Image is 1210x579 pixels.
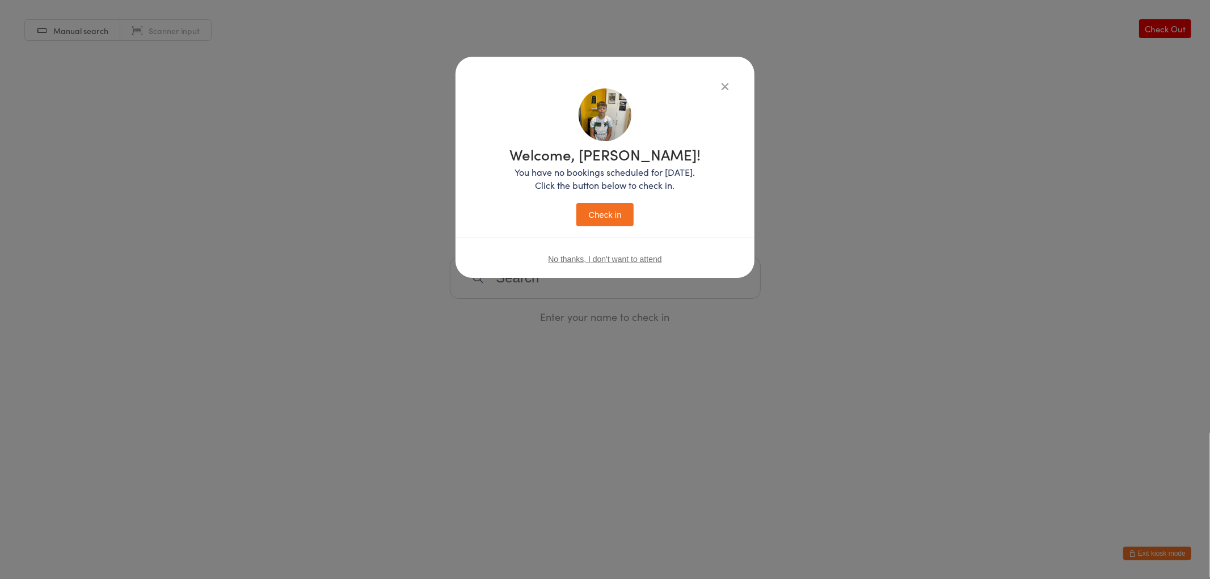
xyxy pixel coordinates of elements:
button: Check in [576,203,633,226]
h1: Welcome, [PERSON_NAME]! [509,147,701,162]
p: You have no bookings scheduled for [DATE]. Click the button below to check in. [509,166,701,192]
img: image1740791004.png [579,88,631,141]
button: No thanks, I don't want to attend [548,255,661,264]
